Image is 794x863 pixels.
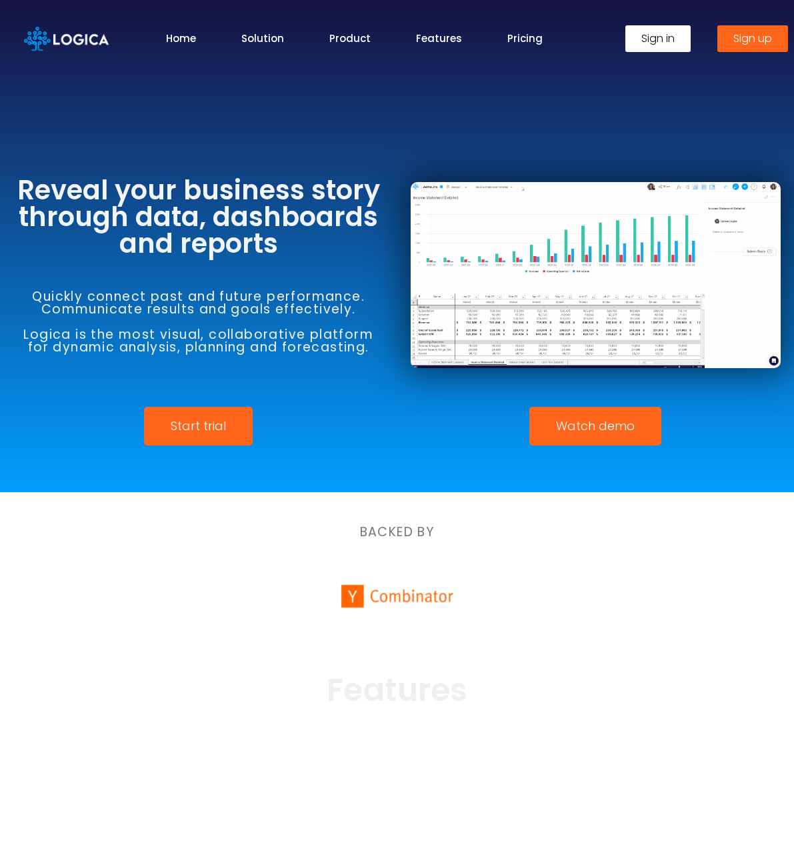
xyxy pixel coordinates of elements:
a: Pricing [507,31,543,46]
a: Start trial [144,407,253,446]
h2: Features [24,674,771,706]
a: Sign up [717,25,788,52]
a: Product [329,31,371,46]
a: Home [166,31,196,46]
h3: Reveal your business story through data, dashboards and reports [13,177,384,257]
h6: BACKED BY [37,526,757,538]
h6: Quickly connect past and future performance. Communicate results and goals effectively. Logica is... [13,290,384,353]
a: Sign in [625,25,691,52]
a: Watch demo [529,407,661,446]
a: Solution [241,31,284,46]
span: Sign up [733,33,772,44]
span: Start trial [171,420,226,432]
a: Features [416,31,462,46]
span: Sign in [641,33,675,44]
img: Logica [24,27,109,51]
a: Logica [24,30,109,45]
span: Watch demo [556,420,635,432]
